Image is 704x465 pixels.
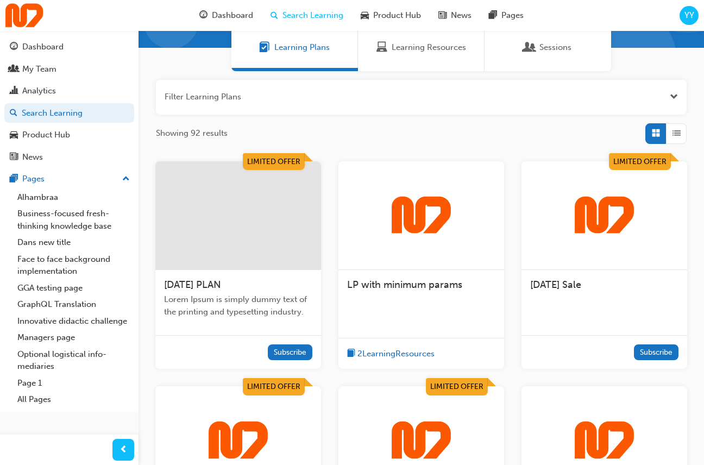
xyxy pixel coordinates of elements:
[430,382,483,391] span: Limited Offer
[10,109,17,118] span: search-icon
[282,9,343,22] span: Search Learning
[191,4,262,27] a: guage-iconDashboard
[524,41,535,54] span: Sessions
[212,9,253,22] span: Dashboard
[392,196,451,235] img: Trak
[438,9,447,22] span: news-icon
[347,347,355,361] span: book-icon
[4,169,134,189] button: Pages
[271,9,278,22] span: search-icon
[13,313,134,330] a: Innovative didactic challenge
[485,24,611,71] a: SessionsSessions
[358,24,485,71] a: Learning ResourcesLearning Resources
[274,41,330,54] span: Learning Plans
[259,41,270,54] span: Learning Plans
[22,173,45,185] div: Pages
[10,65,18,74] span: people-icon
[4,35,134,169] button: DashboardMy TeamAnalyticsSearch LearningProduct HubNews
[10,130,18,140] span: car-icon
[575,421,634,460] img: Trak
[539,41,571,54] span: Sessions
[521,161,687,369] a: Limited OfferTrak[DATE] SaleSubscribe
[22,63,56,76] div: My Team
[392,421,451,460] img: Trak
[373,9,421,22] span: Product Hub
[13,251,134,280] a: Face to face background implementation
[430,4,480,27] a: news-iconNews
[13,189,134,206] a: Alhambraa
[22,85,56,97] div: Analytics
[4,103,134,123] a: Search Learning
[13,296,134,313] a: GraphQL Translation
[268,344,313,360] button: Subscribe
[376,41,387,54] span: Learning Resources
[684,9,694,22] span: YY
[120,443,128,457] span: prev-icon
[247,382,300,391] span: Limited Offer
[13,375,134,392] a: Page 1
[361,9,369,22] span: car-icon
[13,329,134,346] a: Managers page
[357,348,435,360] span: 2 Learning Resources
[13,391,134,408] a: All Pages
[247,157,300,166] span: Limited Offer
[122,172,130,186] span: up-icon
[13,346,134,375] a: Optional logistical info-mediaries
[352,4,430,27] a: car-iconProduct Hub
[347,279,462,291] span: LP with minimum params
[209,421,268,460] img: Trak
[164,279,221,291] span: [DATE] PLAN
[22,129,70,141] div: Product Hub
[164,293,312,318] span: Lorem Ipsum is simply dummy text of the printing and typesetting industry.
[451,9,472,22] span: News
[156,127,228,140] span: Showing 92 results
[613,157,667,166] span: Limited Offer
[10,153,18,162] span: news-icon
[634,344,679,360] button: Subscribe
[489,9,497,22] span: pages-icon
[22,41,64,53] div: Dashboard
[347,347,435,361] button: book-icon2LearningResources
[4,59,134,79] a: My Team
[338,161,504,369] a: TrakLP with minimum paramsbook-icon2LearningResources
[4,37,134,57] a: Dashboard
[680,6,699,25] button: YY
[13,280,134,297] a: GGA testing page
[652,127,660,140] span: Grid
[22,151,43,164] div: News
[13,205,134,234] a: Business-focused fresh-thinking knowledge base
[231,24,358,71] a: Learning PlansLearning Plans
[199,9,208,22] span: guage-icon
[155,161,321,369] a: Limited Offer[DATE] PLANLorem Ipsum is simply dummy text of the printing and typesetting industry...
[10,86,18,96] span: chart-icon
[480,4,532,27] a: pages-iconPages
[501,9,524,22] span: Pages
[10,174,18,184] span: pages-icon
[670,91,678,103] button: Open the filter
[530,279,581,291] span: [DATE] Sale
[10,42,18,52] span: guage-icon
[13,234,134,251] a: Dans new title
[262,4,352,27] a: search-iconSearch Learning
[575,196,634,235] img: Trak
[392,41,466,54] span: Learning Resources
[4,81,134,101] a: Analytics
[4,125,134,145] a: Product Hub
[672,127,681,140] span: List
[5,3,43,28] img: Trak
[4,147,134,167] a: News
